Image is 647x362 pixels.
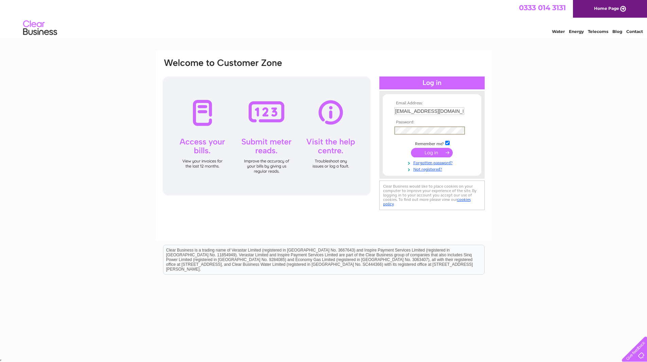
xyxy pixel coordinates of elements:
[393,140,471,146] td: Remember me?
[626,29,643,34] a: Contact
[394,159,471,166] a: Forgotten password?
[394,166,471,172] a: Not registered?
[411,148,453,157] input: Submit
[393,101,471,106] th: Email Address:
[163,4,484,33] div: Clear Business is a trading name of Verastar Limited (registered in [GEOGRAPHIC_DATA] No. 3667643...
[393,120,471,125] th: Password:
[23,18,57,38] img: logo.png
[588,29,608,34] a: Telecoms
[379,180,485,210] div: Clear Business would like to place cookies on your computer to improve your experience of the sit...
[552,29,565,34] a: Water
[612,29,622,34] a: Blog
[519,3,566,12] a: 0333 014 3131
[383,197,471,206] a: cookies policy
[569,29,584,34] a: Energy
